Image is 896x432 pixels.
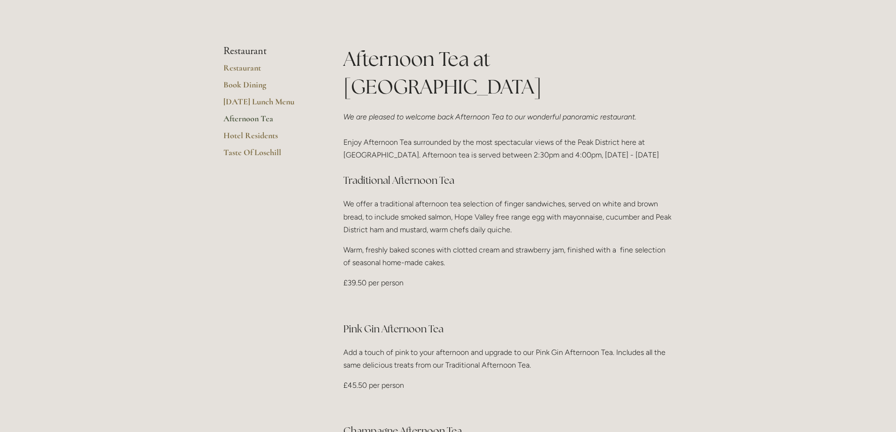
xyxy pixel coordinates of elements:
h1: Afternoon Tea at [GEOGRAPHIC_DATA] [343,45,673,101]
em: We are pleased to welcome back Afternoon Tea to our wonderful panoramic restaurant. [343,112,636,121]
li: Restaurant [223,45,313,57]
a: Afternoon Tea [223,113,313,130]
a: [DATE] Lunch Menu [223,96,313,113]
a: Book Dining [223,79,313,96]
p: Add a touch of pink to your afternoon and upgrade to our Pink Gin Afternoon Tea. Includes all the... [343,346,673,371]
a: Hotel Residents [223,130,313,147]
p: We offer a traditional afternoon tea selection of finger sandwiches, served on white and brown br... [343,197,673,236]
p: Enjoy Afternoon Tea surrounded by the most spectacular views of the Peak District here at [GEOGRA... [343,110,673,162]
p: Warm, freshly baked scones with clotted cream and strawberry jam, finished with a fine selection ... [343,243,673,269]
p: £45.50 per person [343,379,673,392]
a: Taste Of Losehill [223,147,313,164]
a: Restaurant [223,63,313,79]
p: £39.50 per person [343,276,673,289]
h3: Traditional Afternoon Tea [343,171,673,190]
h3: Pink Gin Afternoon Tea [343,320,673,338]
